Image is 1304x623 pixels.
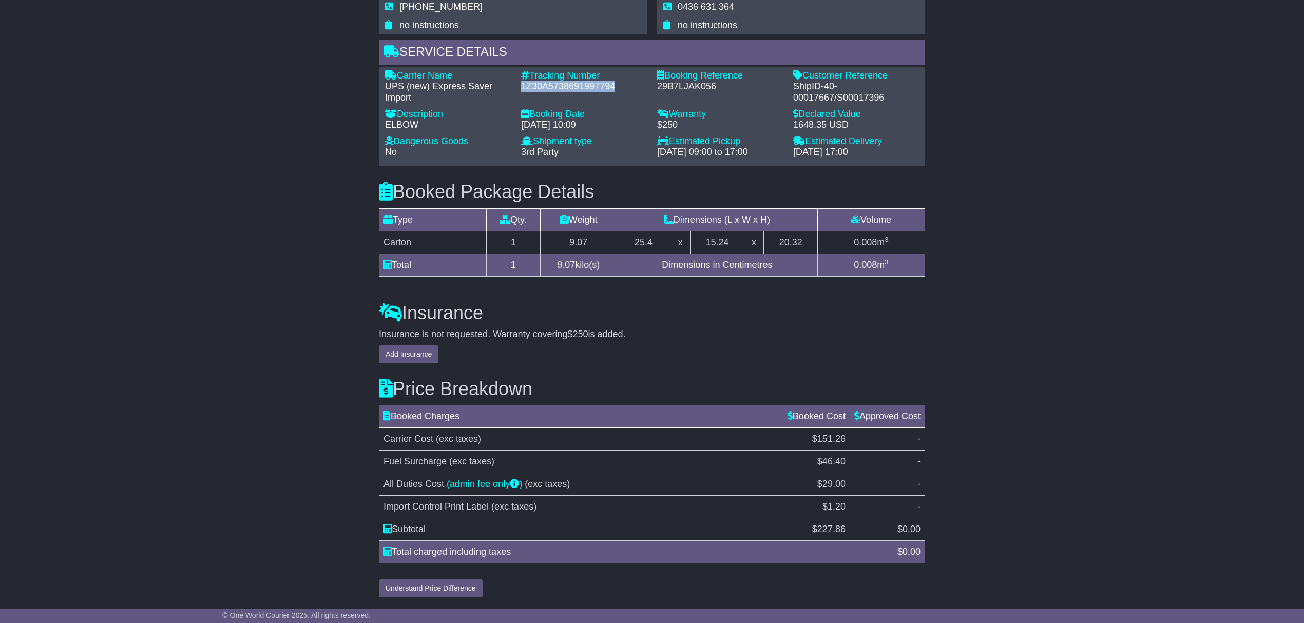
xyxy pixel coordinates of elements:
[383,501,489,512] span: Import Control Print Label
[521,109,647,120] div: Booking Date
[657,120,783,131] div: $250
[521,70,647,82] div: Tracking Number
[850,518,925,541] td: $
[385,70,511,82] div: Carrier Name
[817,254,925,276] td: m
[793,109,919,120] div: Declared Value
[399,20,459,30] span: no instructions
[399,2,483,12] span: [PHONE_NUMBER]
[385,147,397,157] span: No
[379,329,925,340] div: Insurance is not requested. Warranty covering is added.
[917,456,921,466] span: -
[491,501,536,512] span: (exc taxes)
[487,208,541,231] td: Qty.
[885,236,889,243] sup: 3
[678,2,734,12] span: 0436 631 364
[691,231,744,254] td: 15.24
[917,479,921,489] span: -
[854,260,877,270] span: 0.008
[379,518,783,541] td: Subtotal
[379,254,487,276] td: Total
[854,237,877,247] span: 0.008
[822,501,846,512] span: $1.20
[657,109,783,120] div: Warranty
[540,231,617,254] td: 9.07
[379,182,925,202] h3: Booked Package Details
[557,260,575,270] span: 9.07
[385,81,511,103] div: UPS (new) Express Saver Import
[521,81,647,92] div: 1Z30A5738691997794
[917,434,921,444] span: -
[379,208,487,231] td: Type
[917,501,921,512] span: -
[617,231,670,254] td: 25.4
[657,81,783,92] div: 29B7LJAK056
[793,120,919,131] div: 1648.35 USD
[449,456,494,466] span: (exc taxes)
[783,405,850,428] td: Booked Cost
[379,579,483,597] button: Understand Price Difference
[540,208,617,231] td: Weight
[764,231,818,254] td: 20.32
[903,547,921,557] span: 0.00
[385,120,511,131] div: ELBOW
[383,434,433,444] span: Carrier Cost
[657,136,783,147] div: Estimated Pickup
[885,258,889,266] sup: 3
[657,70,783,82] div: Booking Reference
[678,20,737,30] span: no instructions
[540,254,617,276] td: kilo(s)
[385,136,511,147] div: Dangerous Goods
[379,40,925,67] div: Service Details
[793,147,919,158] div: [DATE] 17:00
[521,136,647,147] div: Shipment type
[383,456,447,466] span: Fuel Surcharge
[903,524,921,534] span: 0.00
[850,405,925,428] td: Approved Cost
[487,231,541,254] td: 1
[657,147,783,158] div: [DATE] 09:00 to 17:00
[487,254,541,276] td: 1
[379,405,783,428] td: Booked Charges
[379,303,925,323] h3: Insurance
[793,81,919,103] div: ShipID-40-00017667/S00017396
[892,545,926,559] div: $
[817,231,925,254] td: m
[383,479,444,489] span: All Duties Cost
[793,136,919,147] div: Estimated Delivery
[817,208,925,231] td: Volume
[817,524,846,534] span: 227.86
[783,518,850,541] td: $
[436,434,481,444] span: (exc taxes)
[525,479,570,489] span: (exc taxes)
[379,379,925,399] h3: Price Breakdown
[744,231,764,254] td: x
[812,434,846,444] span: $151.26
[617,208,817,231] td: Dimensions (L x W x H)
[222,611,371,619] span: © One World Courier 2025. All rights reserved.
[817,479,846,489] span: $29.00
[617,254,817,276] td: Dimensions in Centimetres
[379,231,487,254] td: Carton
[817,456,846,466] span: $46.40
[521,147,559,157] span: 3rd Party
[670,231,691,254] td: x
[378,545,892,559] div: Total charged including taxes
[447,479,522,489] a: (admin fee only)
[521,120,647,131] div: [DATE] 10:09
[568,329,588,339] span: $250
[385,109,511,120] div: Description
[379,345,438,363] button: Add Insurance
[793,70,919,82] div: Customer Reference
